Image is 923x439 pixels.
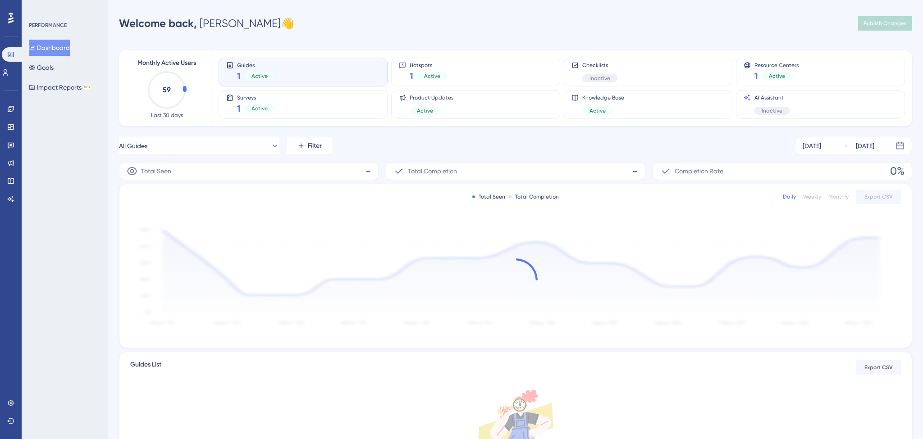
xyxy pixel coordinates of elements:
div: Total Completion [509,193,559,200]
span: - [632,164,638,178]
div: [PERSON_NAME] 👋 [119,16,294,31]
div: [DATE] [856,140,874,151]
div: Daily [783,193,796,200]
span: All Guides [119,140,147,151]
button: Filter [287,137,332,155]
span: Export CSV [864,193,893,200]
span: Active [589,107,606,114]
text: 59 [163,86,171,94]
span: Active [417,107,433,114]
button: Dashboard [29,40,70,56]
span: Total Seen [141,166,171,177]
button: Publish Changes [858,16,912,31]
span: Resource Centers [754,62,799,68]
span: Inactive [589,75,610,82]
span: Active [251,72,268,80]
span: 0% [890,164,905,178]
button: All Guides [119,137,279,155]
span: 1 [410,70,413,82]
span: Active [251,105,268,112]
span: Product Updates [410,94,453,101]
span: Hotspots [410,62,448,68]
button: Impact ReportsBETA [29,79,91,95]
div: [DATE] [803,140,821,151]
span: 1 [237,70,241,82]
span: Last 30 days [151,112,183,119]
span: Monthly Active Users [137,58,196,68]
span: Active [424,72,440,80]
div: Total Seen [472,193,505,200]
span: - [366,164,371,178]
span: Completion Rate [675,166,723,177]
span: 1 [237,102,241,115]
button: Export CSV [856,360,901,375]
span: Guides [237,62,275,68]
span: Surveys [237,94,275,100]
span: Welcome back, [119,17,197,30]
span: Inactive [762,107,782,114]
div: PERFORMANCE [29,22,67,29]
button: Goals [29,59,54,76]
span: Publish Changes [864,20,907,27]
span: AI Assistant [754,94,790,101]
span: Knowledge Base [582,94,624,101]
span: 1 [754,70,758,82]
div: Monthly [828,193,849,200]
button: Export CSV [856,190,901,204]
span: Export CSV [864,364,893,371]
span: Guides List [130,359,161,376]
span: Checklists [582,62,617,69]
div: Weekly [803,193,821,200]
span: Active [769,72,785,80]
span: Filter [308,140,322,151]
div: BETA [83,85,91,90]
span: Total Completion [408,166,457,177]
